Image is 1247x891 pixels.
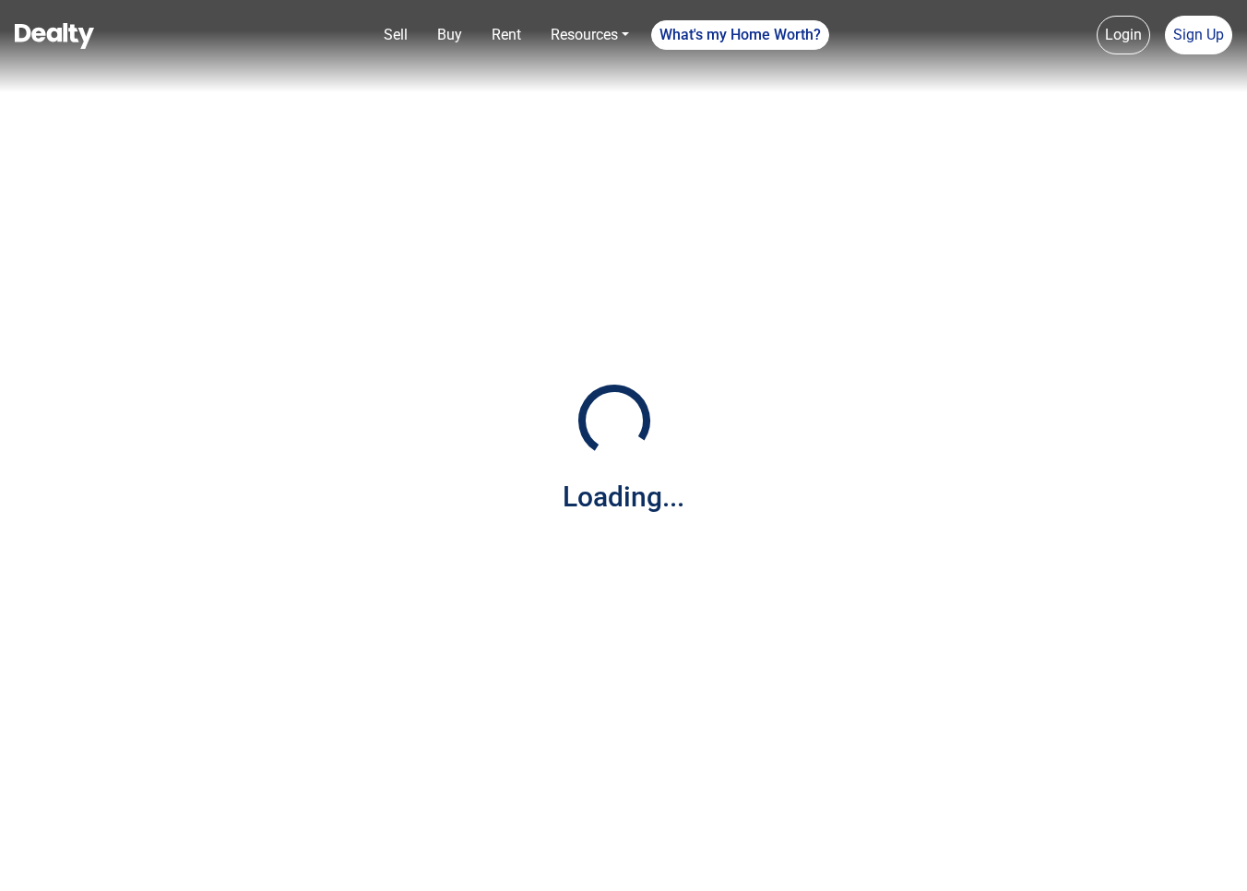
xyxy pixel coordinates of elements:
[563,476,684,517] div: Loading...
[1097,16,1150,54] a: Login
[1165,16,1232,54] a: Sign Up
[543,17,636,53] a: Resources
[430,17,469,53] a: Buy
[651,20,829,50] a: What's my Home Worth?
[484,17,528,53] a: Rent
[568,374,660,467] img: Loading
[15,23,94,49] img: Dealty - Buy, Sell & Rent Homes
[376,17,415,53] a: Sell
